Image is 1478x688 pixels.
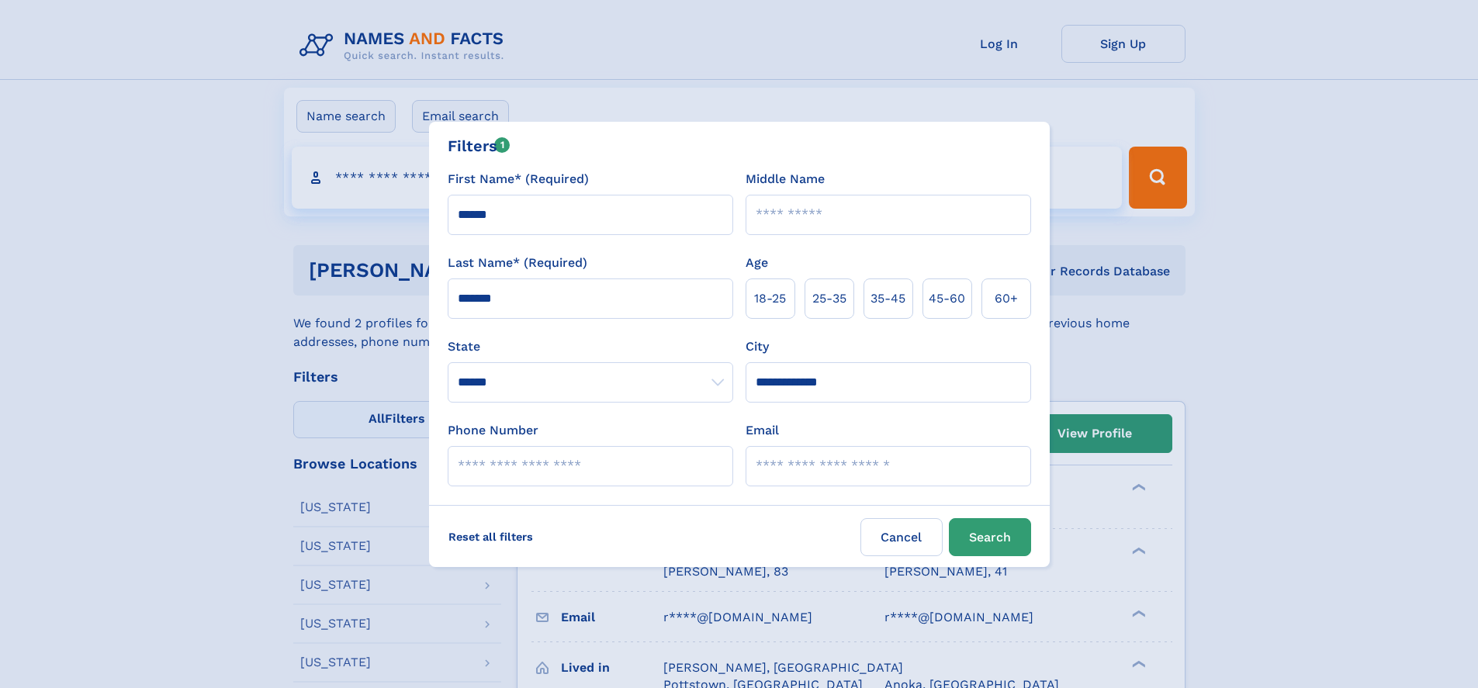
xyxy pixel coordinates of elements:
label: First Name* (Required) [448,170,589,188]
label: State [448,337,733,356]
div: Filters [448,134,511,157]
label: Phone Number [448,421,538,440]
label: Last Name* (Required) [448,254,587,272]
label: Reset all filters [438,518,543,555]
label: Age [746,254,768,272]
label: City [746,337,769,356]
label: Cancel [860,518,943,556]
label: Email [746,421,779,440]
span: 45‑60 [929,289,965,308]
span: 35‑45 [871,289,905,308]
span: 18‑25 [754,289,786,308]
span: 60+ [995,289,1018,308]
span: 25‑35 [812,289,846,308]
label: Middle Name [746,170,825,188]
button: Search [949,518,1031,556]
